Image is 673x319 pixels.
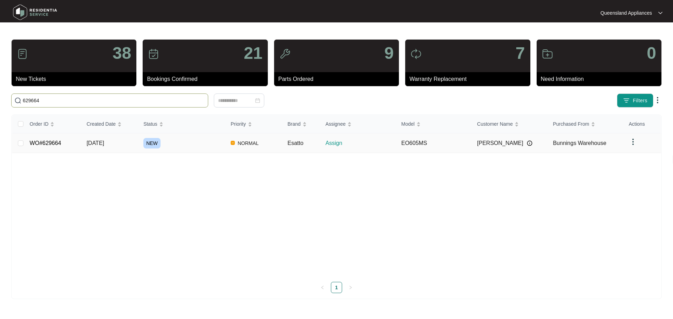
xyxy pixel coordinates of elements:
li: Next Page [345,282,356,293]
th: Priority [225,115,282,133]
a: 1 [331,282,342,293]
span: right [348,285,353,290]
span: Filters [633,97,647,104]
a: WO#629664 [30,140,61,146]
span: [PERSON_NAME] [477,139,523,147]
th: Order ID [24,115,81,133]
span: Brand [287,120,300,128]
p: Parts Ordered [278,75,399,83]
th: Customer Name [471,115,547,133]
p: 0 [647,45,656,62]
p: 9 [384,45,394,62]
img: search-icon [14,97,21,104]
p: 7 [516,45,525,62]
span: Model [401,120,415,128]
img: dropdown arrow [658,11,662,15]
p: Bookings Confirmed [147,75,267,83]
th: Model [396,115,471,133]
span: NEW [143,138,161,148]
img: residentia service logo [11,2,60,23]
li: Previous Page [317,282,328,293]
p: New Tickets [16,75,136,83]
th: Brand [282,115,320,133]
img: filter icon [623,97,630,104]
input: Search by Order Id, Assignee Name, Customer Name, Brand and Model [23,97,205,104]
span: Esatto [287,140,303,146]
span: Purchased From [553,120,589,128]
span: [DATE] [87,140,104,146]
p: Warranty Replacement [409,75,530,83]
p: 21 [244,45,262,62]
td: EO605MS [396,133,471,153]
img: Vercel Logo [231,141,235,145]
span: Assignee [325,120,346,128]
span: Order ID [30,120,49,128]
th: Purchased From [547,115,623,133]
span: Customer Name [477,120,513,128]
p: Need Information [541,75,661,83]
button: left [317,282,328,293]
p: Queensland Appliances [600,9,652,16]
img: icon [17,48,28,60]
span: Status [143,120,157,128]
img: Info icon [527,140,532,146]
span: Bunnings Warehouse [553,140,606,146]
th: Assignee [320,115,395,133]
th: Actions [623,115,661,133]
img: icon [148,48,159,60]
img: icon [410,48,422,60]
th: Status [138,115,225,133]
th: Created Date [81,115,138,133]
button: right [345,282,356,293]
img: icon [279,48,291,60]
span: NORMAL [235,139,261,147]
span: Created Date [87,120,116,128]
span: Priority [231,120,246,128]
span: left [320,285,325,290]
p: Assign [325,139,395,147]
img: dropdown arrow [629,138,637,146]
img: dropdown arrow [653,96,662,104]
img: icon [542,48,553,60]
p: 38 [113,45,131,62]
button: filter iconFilters [617,93,653,108]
